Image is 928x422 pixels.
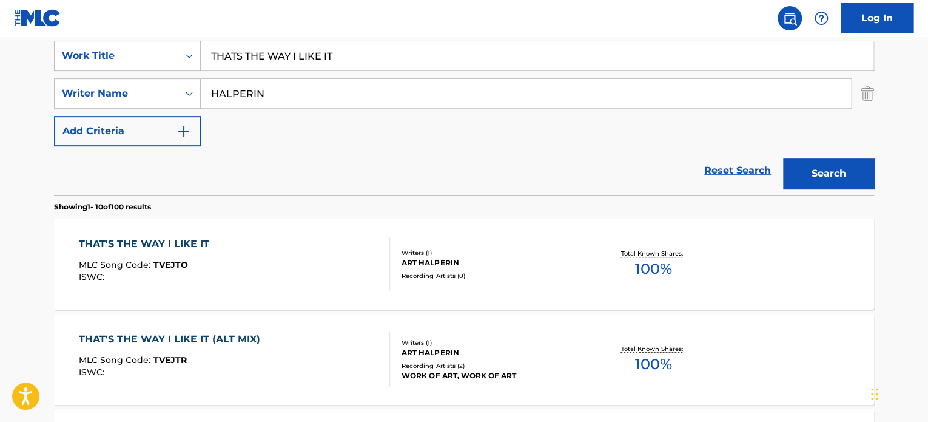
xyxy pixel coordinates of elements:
div: Writers ( 1 ) [402,248,585,257]
img: Delete Criterion [861,78,874,109]
div: Writers ( 1 ) [402,338,585,347]
button: Search [783,158,874,189]
div: Recording Artists ( 0 ) [402,271,585,281]
div: THAT'S THE WAY I LIKE IT [79,237,215,251]
p: Total Known Shares: [620,344,685,353]
a: THAT'S THE WAY I LIKE IT (ALT MIX)MLC Song Code:TVEJTRISWC:Writers (1)ART HALPERINRecording Artis... [54,314,874,405]
p: Showing 1 - 10 of 100 results [54,202,151,213]
a: THAT'S THE WAY I LIKE ITMLC Song Code:TVEJTOISWC:Writers (1)ART HALPERINRecording Artists (0)Tota... [54,219,874,310]
span: MLC Song Code : [79,259,153,270]
div: WORK OF ART, WORK OF ART [402,370,585,381]
span: TVEJTR [153,355,187,366]
img: help [814,11,829,26]
form: Search Form [54,41,874,195]
a: Log In [841,3,913,33]
button: Add Criteria [54,116,201,146]
span: ISWC : [79,367,107,378]
div: Drag [871,376,878,412]
div: Recording Artists ( 2 ) [402,361,585,370]
img: search [782,11,797,26]
a: Public Search [778,6,802,30]
a: Reset Search [698,157,777,184]
div: Help [809,6,833,30]
span: 100 % [634,258,671,280]
div: ART HALPERIN [402,257,585,268]
span: 100 % [634,353,671,375]
span: MLC Song Code : [79,355,153,366]
div: THAT'S THE WAY I LIKE IT (ALT MIX) [79,332,266,347]
img: 9d2ae6d4665cec9f34b9.svg [177,124,191,138]
p: Total Known Shares: [620,249,685,258]
span: TVEJTO [153,259,188,270]
div: ART HALPERIN [402,347,585,358]
iframe: Chat Widget [867,364,928,422]
div: Work Title [62,49,171,63]
div: Writer Name [62,86,171,101]
img: MLC Logo [15,9,61,27]
span: ISWC : [79,271,107,282]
